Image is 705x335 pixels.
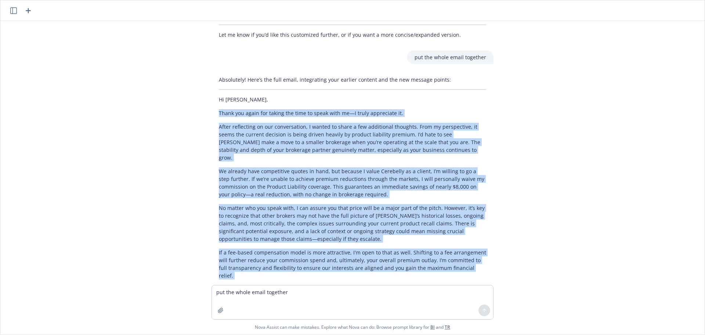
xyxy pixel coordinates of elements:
[219,109,486,117] p: Thank you again for taking the time to speak with me—I truly appreciate it.
[219,123,486,161] p: After reflecting on our conversation, I wanted to share a few additional thoughts. From my perspe...
[219,167,486,198] p: We already have competitive quotes in hand, but because I value Cerebelly as a client, I’m willin...
[219,96,486,103] p: Hi [PERSON_NAME],
[415,53,486,61] p: put the whole email together
[445,324,450,330] a: TR
[219,249,486,279] p: If a fee-based compensation model is more attractive, I'm open to that as well. Shifting to a fee...
[430,324,435,330] a: BI
[219,31,486,39] p: Let me know if you’d like this customized further, or if you want a more concise/expanded version.
[219,204,486,243] p: No matter who you speak with, I can assure you that price will be a major part of the pitch. Howe...
[219,76,486,83] p: Absolutely! Here’s the full email, integrating your earlier content and the new message points:
[3,320,702,335] span: Nova Assist can make mistakes. Explore what Nova can do: Browse prompt library for and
